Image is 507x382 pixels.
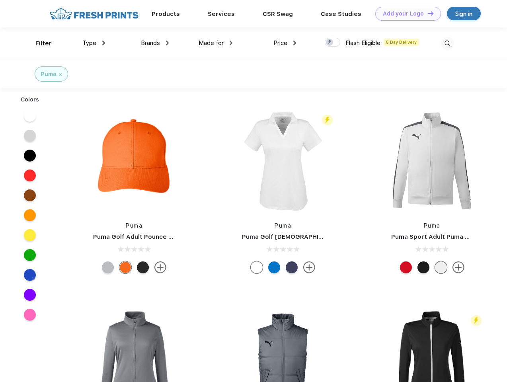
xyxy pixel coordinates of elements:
[303,261,315,273] img: more.svg
[447,7,481,20] a: Sign in
[428,11,433,16] img: DT
[82,39,96,47] span: Type
[384,39,419,46] span: 5 Day Delivery
[137,261,149,273] div: Puma Black
[230,108,336,214] img: func=resize&h=266
[47,7,141,21] img: fo%20logo%202.webp
[141,39,160,47] span: Brands
[286,261,298,273] div: Peacoat
[154,261,166,273] img: more.svg
[41,70,57,78] div: Puma
[119,261,131,273] div: Vibrant Orange
[345,39,380,47] span: Flash Eligible
[199,39,224,47] span: Made for
[263,10,293,18] a: CSR Swag
[383,10,424,17] div: Add your Logo
[293,41,296,45] img: dropdown.png
[208,10,235,18] a: Services
[230,41,232,45] img: dropdown.png
[81,108,187,214] img: func=resize&h=266
[455,9,472,18] div: Sign in
[417,261,429,273] div: Puma Black
[452,261,464,273] img: more.svg
[35,39,52,48] div: Filter
[166,41,169,45] img: dropdown.png
[400,261,412,273] div: High Risk Red
[251,261,263,273] div: Bright White
[275,222,291,229] a: Puma
[102,41,105,45] img: dropdown.png
[441,37,454,50] img: desktop_search.svg
[242,233,390,240] a: Puma Golf [DEMOGRAPHIC_DATA]' Icon Golf Polo
[273,39,287,47] span: Price
[15,95,45,104] div: Colors
[152,10,180,18] a: Products
[126,222,142,229] a: Puma
[322,115,333,125] img: flash_active_toggle.svg
[471,315,482,326] img: flash_active_toggle.svg
[379,108,485,214] img: func=resize&h=266
[102,261,114,273] div: Quarry
[93,233,215,240] a: Puma Golf Adult Pounce Adjustable Cap
[59,73,62,76] img: filter_cancel.svg
[268,261,280,273] div: Lapis Blue
[435,261,447,273] div: White and Quiet Shade
[424,222,441,229] a: Puma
